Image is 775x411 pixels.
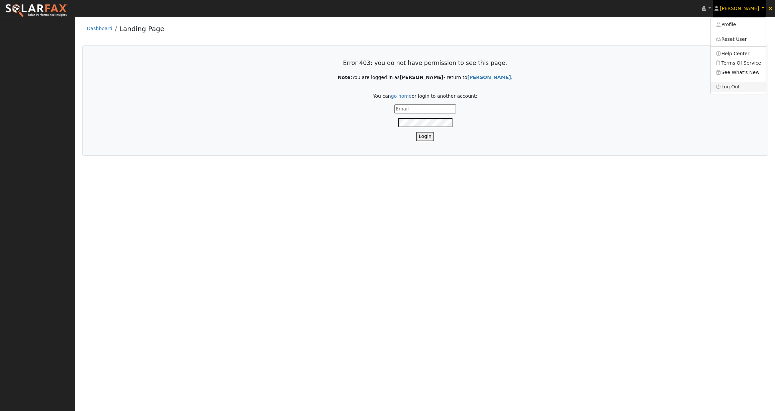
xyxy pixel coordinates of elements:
[467,75,511,80] strong: [PERSON_NAME]
[416,132,434,141] button: Login
[338,75,352,80] strong: Note:
[467,75,511,80] a: Back to User
[97,93,754,100] p: You can or login to another account:
[720,6,759,11] span: [PERSON_NAME]
[5,4,68,18] img: SolarFax
[97,74,754,81] p: You are logged in as - return to .
[87,26,112,31] a: Dashboard
[400,75,444,80] strong: [PERSON_NAME]
[711,58,766,68] a: Terms Of Service
[711,82,766,92] a: Log Out
[711,34,766,44] a: Reset User
[391,93,412,99] a: go home
[768,4,773,12] span: ×
[112,24,164,37] li: Landing Page
[394,104,456,113] input: Email
[711,68,766,77] a: See What's New
[711,20,766,29] a: Profile
[97,60,754,67] h3: Error 403: you do not have permission to see this page.
[711,49,766,58] a: Help Center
